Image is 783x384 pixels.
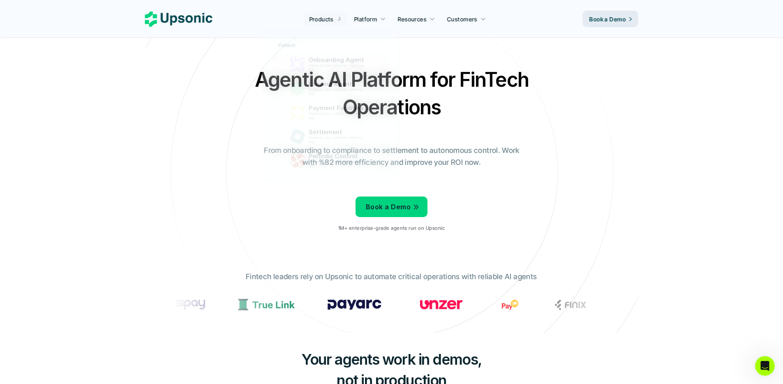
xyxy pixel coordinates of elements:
[338,225,445,231] p: 1M+ enterprise-grade agents run on Upsonic
[304,12,347,26] a: Products
[248,66,536,121] h2: Agentic AI Platform for FinTech Operations
[258,145,525,169] p: From onboarding to compliance to settlement to autonomous control. Work with %82 more efficiency ...
[301,350,482,368] span: Your agents work in demos,
[398,15,427,23] p: Resources
[356,197,427,217] a: Book a Demo
[246,271,537,283] p: Fintech leaders rely on Upsonic to automate critical operations with reliable AI agents
[309,15,333,23] p: Products
[589,15,626,23] p: Book a Demo
[366,201,411,213] p: Book a Demo
[447,15,478,23] p: Customers
[583,11,638,27] a: Book a Demo
[755,356,775,376] iframe: Intercom live chat
[354,15,377,23] p: Platform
